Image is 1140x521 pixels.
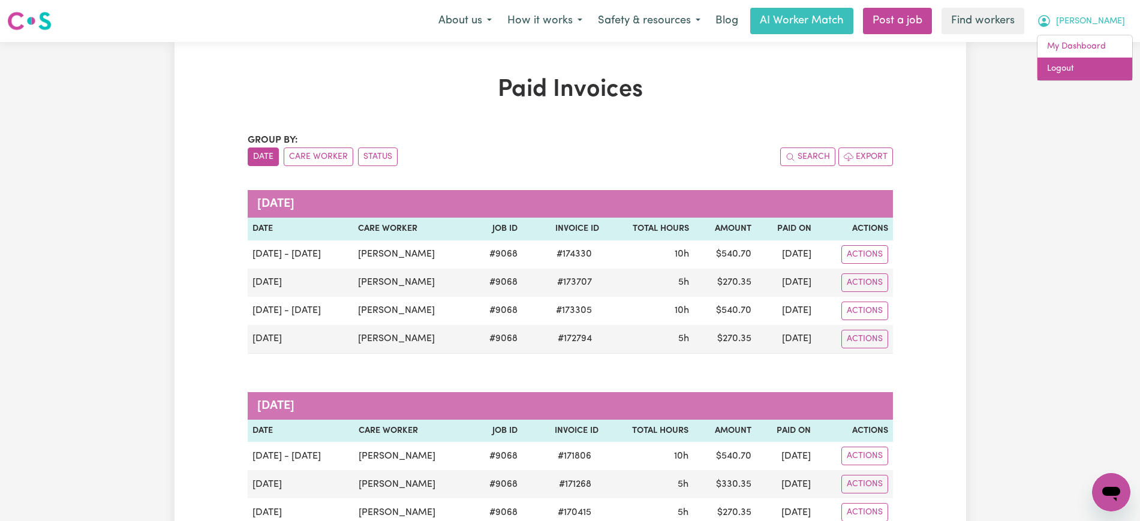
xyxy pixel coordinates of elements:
button: Actions [841,273,888,292]
span: # 171268 [552,477,598,492]
td: [PERSON_NAME] [354,470,471,498]
span: [PERSON_NAME] [1056,15,1125,28]
td: $ 540.70 [694,297,757,325]
td: $ 270.35 [694,269,757,297]
button: sort invoices by paid status [358,147,398,166]
a: Blog [708,8,745,34]
td: [DATE] [248,470,354,498]
span: 10 hours [675,306,689,315]
td: # 9068 [471,325,522,354]
th: Actions [816,218,893,240]
button: sort invoices by care worker [284,147,353,166]
td: $ 540.70 [693,442,756,470]
td: [DATE] [756,470,816,498]
td: [PERSON_NAME] [353,269,471,297]
td: $ 330.35 [693,470,756,498]
th: Care Worker [354,420,471,442]
button: Actions [841,447,888,465]
td: [DATE] - [DATE] [248,240,354,269]
td: [DATE] [756,240,816,269]
button: Actions [841,302,888,320]
span: # 173305 [549,303,599,318]
td: # 9068 [471,442,523,470]
td: [PERSON_NAME] [353,297,471,325]
th: Date [248,420,354,442]
th: Job ID [471,218,522,240]
button: Actions [841,330,888,348]
th: Job ID [471,420,523,442]
span: # 171806 [551,449,598,463]
a: AI Worker Match [750,8,853,34]
a: Careseekers logo [7,7,52,35]
td: # 9068 [471,470,523,498]
td: [PERSON_NAME] [353,325,471,354]
span: 5 hours [678,334,689,344]
th: Actions [816,420,892,442]
td: [PERSON_NAME] [354,442,471,470]
span: 10 hours [674,451,688,461]
button: How it works [500,8,590,34]
button: Actions [841,245,888,264]
th: Amount [693,420,756,442]
th: Invoice ID [522,420,603,442]
h1: Paid Invoices [248,76,893,104]
td: [DATE] [248,269,354,297]
td: [DATE] [756,297,816,325]
th: Total Hours [603,420,693,442]
th: Date [248,218,354,240]
div: My Account [1037,35,1133,81]
th: Amount [694,218,757,240]
td: [DATE] [756,269,816,297]
span: # 173707 [550,275,599,290]
a: My Dashboard [1037,35,1132,58]
img: Careseekers logo [7,10,52,32]
iframe: Button to launch messaging window [1092,473,1130,511]
span: 10 hours [675,249,689,259]
span: # 170415 [551,505,598,520]
button: Export [838,147,893,166]
button: Safety & resources [590,8,708,34]
span: 5 hours [678,480,688,489]
td: $ 270.35 [694,325,757,354]
td: [DATE] [756,442,816,470]
a: Logout [1037,58,1132,80]
button: Search [780,147,835,166]
a: Post a job [863,8,932,34]
a: Find workers [942,8,1024,34]
button: sort invoices by date [248,147,279,166]
th: Care Worker [353,218,471,240]
th: Paid On [756,218,816,240]
td: [PERSON_NAME] [353,240,471,269]
th: Paid On [756,420,816,442]
th: Invoice ID [522,218,604,240]
span: 5 hours [678,278,689,287]
td: # 9068 [471,297,522,325]
td: [DATE] - [DATE] [248,297,354,325]
td: [DATE] [248,325,354,354]
caption: [DATE] [248,392,893,420]
span: # 172794 [551,332,599,346]
td: [DATE] [756,325,816,354]
button: My Account [1029,8,1133,34]
td: # 9068 [471,240,522,269]
span: # 174330 [549,247,599,261]
td: $ 540.70 [694,240,757,269]
span: Group by: [248,135,298,145]
span: 5 hours [678,508,688,517]
td: [DATE] - [DATE] [248,442,354,470]
button: Actions [841,475,888,493]
button: About us [431,8,500,34]
caption: [DATE] [248,190,893,218]
th: Total Hours [604,218,694,240]
td: # 9068 [471,269,522,297]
